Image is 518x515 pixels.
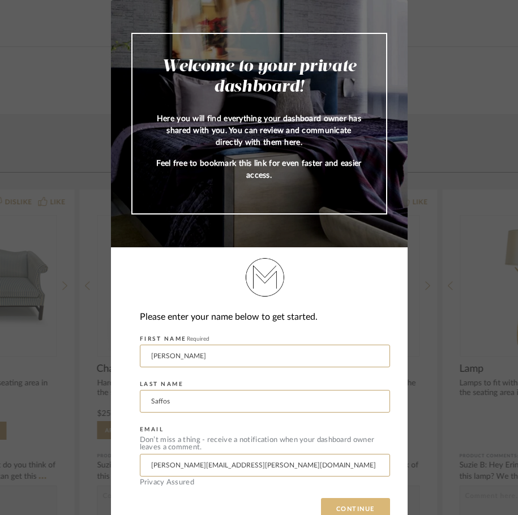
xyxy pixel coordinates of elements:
input: Enter Last Name [140,390,390,413]
div: Please enter your name below to get started. [140,310,390,325]
label: FIRST NAME [140,336,209,342]
p: Feel free to bookmark this link for even faster and easier access. [155,158,363,182]
input: Enter First Name [140,345,390,367]
h2: Welcome to your private dashboard! [155,57,363,97]
span: Required [187,336,209,342]
input: Enter Email [140,454,390,477]
p: Here you will find everything your dashboard owner has shared with you. You can review and commun... [155,113,363,149]
label: LAST NAME [140,381,184,388]
label: EMAIL [140,426,164,433]
div: Privacy Assured [140,479,390,486]
div: Don’t miss a thing - receive a notification when your dashboard owner leaves a comment. [140,436,390,451]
